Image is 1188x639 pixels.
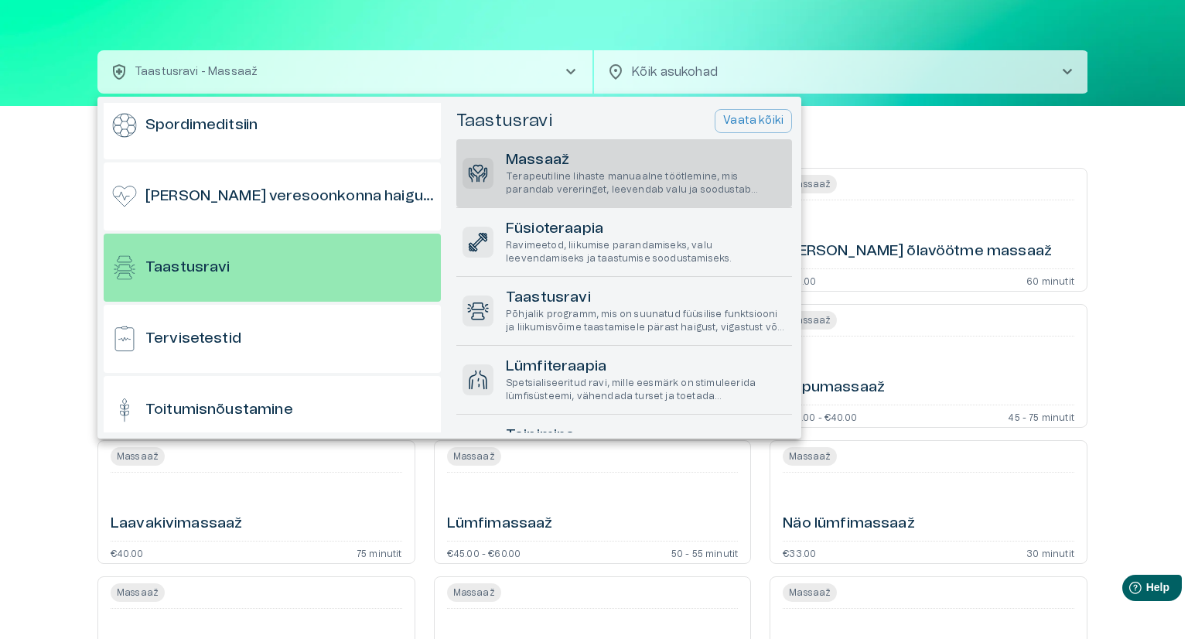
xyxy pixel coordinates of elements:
[506,288,786,309] h6: Taastusravi
[456,110,553,132] h5: Taastusravi
[506,239,786,265] p: Ravimeetod, liikumise parandamiseks, valu leevendamiseks ja taastumise soodustamiseks.
[145,329,241,350] h6: Tervisetestid
[506,308,786,334] p: Põhjalik programm, mis on suunatud füüsilise funktsiooni ja liikumisvõime taastamisele pärast hai...
[506,425,786,446] h6: Teipimine
[715,109,792,133] button: Vaata kõiki
[506,150,786,171] h6: Massaaž
[1067,569,1188,612] iframe: Help widget launcher
[145,258,230,278] h6: Taastusravi
[506,170,786,196] p: Terapeutiline lihaste manuaalne töötlemine, mis parandab vereringet, leevendab valu ja soodustab ...
[145,186,435,207] h6: [PERSON_NAME] veresoonkonna haigused
[145,400,293,421] h6: Toitumisnõustamine
[506,219,786,240] h6: Füsioteraapia
[506,357,786,378] h6: Lümfiteraapia
[506,377,786,403] p: Spetsialiseeritud ravi, mille eesmärk on stimuleerida lümfisüsteemi, vähendada turset ja toetada ...
[145,115,258,136] h6: Spordimeditsiin
[723,113,783,129] p: Vaata kõiki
